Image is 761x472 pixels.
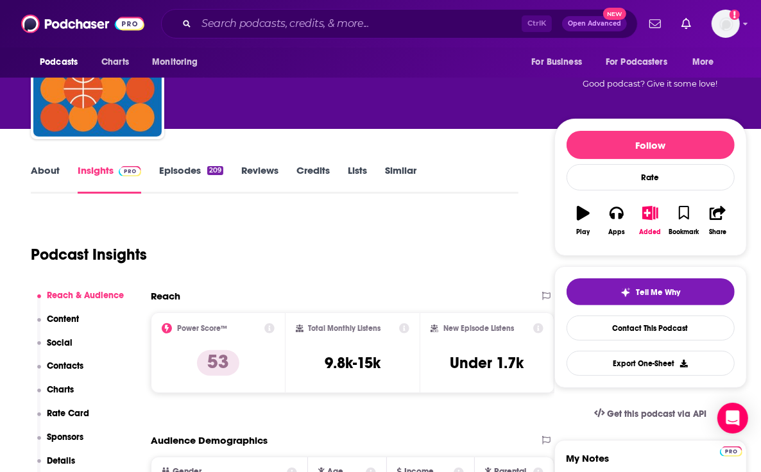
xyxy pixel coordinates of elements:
[567,351,735,376] button: Export One-Sheet
[606,53,667,71] span: For Podcasters
[207,166,223,175] div: 209
[37,360,84,384] button: Contacts
[712,10,740,38] span: Logged in as ereardon
[47,360,83,371] p: Contacts
[636,287,680,298] span: Tell Me Why
[567,316,735,341] a: Contact This Podcast
[669,228,699,236] div: Bookmark
[730,10,740,20] svg: Add a profile image
[385,164,416,194] a: Similar
[584,398,717,430] a: Get this podcast via API
[309,324,381,333] h2: Total Monthly Listens
[159,164,223,194] a: Episodes209
[603,8,626,20] span: New
[443,324,514,333] h2: New Episode Listens
[522,50,598,74] button: open menu
[450,353,524,373] h3: Under 1.7k
[620,287,631,298] img: tell me why sparkle
[151,434,268,446] h2: Audience Demographics
[720,446,742,457] img: Podchaser Pro
[667,198,701,244] button: Bookmark
[197,350,239,376] p: 53
[47,432,83,442] p: Sponsors
[325,353,380,373] h3: 9.8k-15k
[567,278,735,305] button: tell me why sparkleTell Me Why
[692,53,714,71] span: More
[296,164,330,194] a: Credits
[152,53,198,71] span: Monitoring
[47,455,75,466] p: Details
[712,10,740,38] button: Show profile menu
[717,403,748,434] div: Open Intercom Messenger
[47,408,89,419] p: Rate Card
[47,384,74,395] p: Charts
[640,228,662,236] div: Added
[712,10,740,38] img: User Profile
[683,50,730,74] button: open menu
[522,15,552,32] span: Ctrl K
[21,12,144,36] img: Podchaser - Follow, Share and Rate Podcasts
[720,444,742,457] a: Pro website
[31,50,94,74] button: open menu
[608,228,625,236] div: Apps
[701,198,734,244] button: Share
[568,21,621,27] span: Open Advanced
[644,13,666,35] a: Show notifications dropdown
[37,314,80,337] button: Content
[196,13,522,34] input: Search podcasts, credits, & more...
[567,164,735,190] div: Rate
[143,50,214,74] button: open menu
[151,290,180,302] h2: Reach
[119,166,141,176] img: Podchaser Pro
[47,337,73,348] p: Social
[37,432,84,455] button: Sponsors
[576,228,590,236] div: Play
[47,290,124,301] p: Reach & Audience
[633,198,667,244] button: Added
[31,164,60,194] a: About
[37,290,124,314] button: Reach & Audience
[93,50,137,74] a: Charts
[597,50,686,74] button: open menu
[607,409,706,419] span: Get this podcast via API
[37,384,74,408] button: Charts
[78,164,141,194] a: InsightsPodchaser Pro
[562,16,627,31] button: Open AdvancedNew
[567,198,600,244] button: Play
[47,314,79,324] p: Content
[101,53,129,71] span: Charts
[40,53,78,71] span: Podcasts
[531,53,582,71] span: For Business
[583,79,718,88] span: Good podcast? Give it some love!
[37,408,90,432] button: Rate Card
[37,337,73,361] button: Social
[676,13,696,35] a: Show notifications dropdown
[348,164,367,194] a: Lists
[709,228,726,236] div: Share
[31,245,147,264] h1: Podcast Insights
[567,131,735,159] button: Follow
[177,324,227,333] h2: Power Score™
[600,198,633,244] button: Apps
[241,164,278,194] a: Reviews
[161,9,638,38] div: Search podcasts, credits, & more...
